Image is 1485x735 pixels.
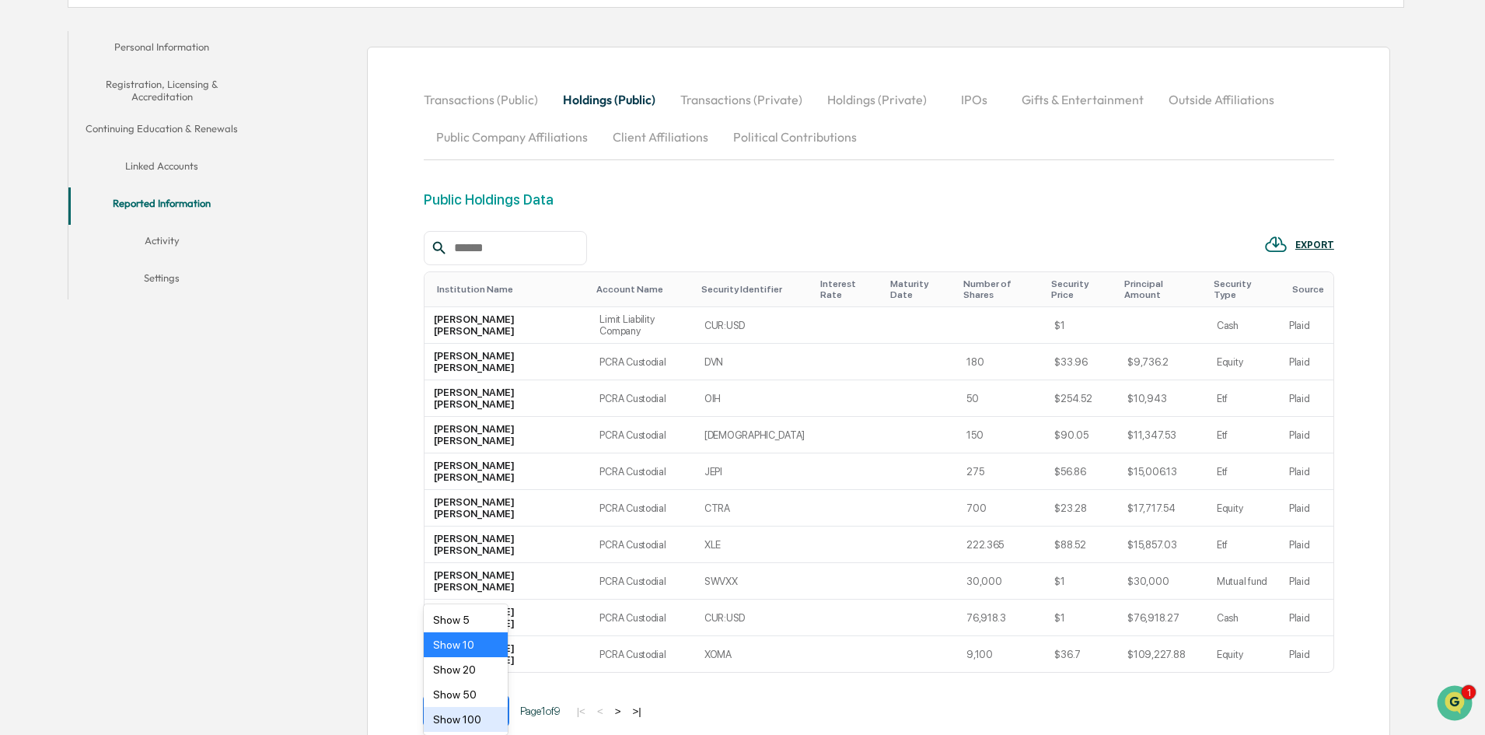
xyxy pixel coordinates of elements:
td: $10,943 [1118,380,1207,417]
div: Toggle SortBy [1292,284,1327,295]
div: 🖐️ [16,320,28,332]
button: Activity [68,225,255,262]
td: Cash [1207,600,1280,636]
td: [PERSON_NAME] [PERSON_NAME] [425,380,591,417]
span: [PERSON_NAME] [48,212,126,224]
td: Mutual fund [1207,563,1280,600]
button: Holdings (Private) [815,81,939,118]
button: < [592,705,608,718]
button: Continuing Education & Renewals [68,113,255,150]
span: • [129,212,135,224]
button: |< [572,705,590,718]
span: [DATE] [138,254,169,266]
div: Show 5 [424,607,508,632]
td: Plaid [1280,380,1333,417]
td: [PERSON_NAME] [PERSON_NAME] [425,600,591,636]
td: $11,347.53 [1118,417,1207,453]
td: Plaid [1280,636,1333,672]
span: [PERSON_NAME] [48,254,126,266]
td: Plaid [1280,307,1333,344]
td: PCRA Custodial [590,417,695,453]
td: [PERSON_NAME] [PERSON_NAME] [425,527,591,563]
div: Toggle SortBy [437,284,585,295]
td: Plaid [1280,453,1333,490]
td: Plaid [1280,344,1333,380]
td: [PERSON_NAME] [PERSON_NAME] [425,417,591,453]
button: IPOs [939,81,1009,118]
td: Equity [1207,636,1280,672]
td: Etf [1207,527,1280,563]
div: secondary tabs example [424,81,1334,156]
td: Etf [1207,380,1280,417]
span: 12 minutes ago [138,212,211,224]
div: Toggle SortBy [596,284,689,295]
td: $15,006.13 [1118,453,1207,490]
td: $90.05 [1045,417,1118,453]
a: 🗄️Attestations [107,312,199,340]
span: Data Lookup [31,348,98,363]
td: 275 [957,453,1045,490]
img: EXPORT [1264,233,1288,256]
div: We're available if you need us! [70,135,214,147]
td: CUR:USD [695,307,814,344]
div: Toggle SortBy [963,278,1039,300]
td: 700 [957,490,1045,527]
td: CTRA [695,490,814,527]
button: Start new chat [264,124,283,142]
button: >| [627,705,645,718]
button: Personal Information [68,31,255,68]
td: Cash [1207,307,1280,344]
td: SWVXX [695,563,814,600]
img: 1746055101610-c473b297-6a78-478c-a979-82029cc54cd1 [31,254,44,267]
td: $109,227.88 [1118,636,1207,672]
td: PCRA Custodial [590,490,695,527]
td: $15,857.03 [1118,527,1207,563]
td: CUR:USD [695,600,814,636]
td: $56.86 [1045,453,1118,490]
td: $1 [1045,600,1118,636]
div: Public Holdings Data [424,191,554,208]
td: 222.365 [957,527,1045,563]
td: Equity [1207,490,1280,527]
div: Toggle SortBy [1214,278,1274,300]
td: $33.96 [1045,344,1118,380]
button: > [610,705,626,718]
td: [PERSON_NAME] [PERSON_NAME] [425,344,591,380]
button: Settings [68,262,255,299]
td: [PERSON_NAME] [PERSON_NAME] [425,563,591,600]
td: [DEMOGRAPHIC_DATA] [695,417,814,453]
div: EXPORT [1295,240,1334,250]
div: 🔎 [16,349,28,362]
td: Limit Liability Company [590,307,695,344]
td: $1 [1045,307,1118,344]
td: $36.7 [1045,636,1118,672]
td: 180 [957,344,1045,380]
span: Page 1 of 9 [520,705,561,717]
td: PCRA Custodial [590,380,695,417]
td: $1 [1045,563,1118,600]
td: $17,717.54 [1118,490,1207,527]
button: Gifts & Entertainment [1009,81,1156,118]
div: secondary tabs example [68,31,255,299]
img: Jessica Watanapun [16,197,40,222]
td: Etf [1207,417,1280,453]
td: $23.28 [1045,490,1118,527]
div: Start new chat [70,119,255,135]
td: $254.52 [1045,380,1118,417]
td: JEPI [695,453,814,490]
a: 🔎Data Lookup [9,341,104,369]
button: Public Company Affiliations [424,118,600,156]
p: How can we help? [16,33,283,58]
td: $88.52 [1045,527,1118,563]
img: Jack Rasmussen [16,239,40,264]
td: 30,000 [957,563,1045,600]
div: Toggle SortBy [820,278,878,300]
div: Toggle SortBy [701,284,808,295]
td: Plaid [1280,527,1333,563]
td: $76,918.27 [1118,600,1207,636]
a: Powered byPylon [110,385,188,397]
span: Pylon [155,386,188,397]
td: 50 [957,380,1045,417]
